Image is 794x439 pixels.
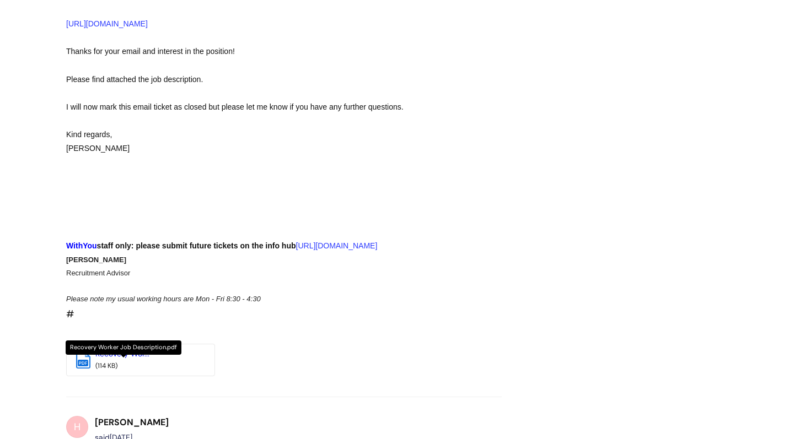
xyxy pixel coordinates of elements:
[66,295,261,303] em: Please note my usual working hours are Mon - Fri 8:30 - 4:30
[66,256,126,264] b: [PERSON_NAME]
[66,19,148,28] a: [URL][DOMAIN_NAME]
[296,241,378,250] a: [URL][DOMAIN_NAME]
[66,47,404,153] span: ​Thanks for your email and interest in the position! ​Please find attached the job description. I...
[78,360,88,366] span: pdf
[66,241,97,250] span: WithYou
[66,267,462,279] div: Recruitment Advisor
[95,360,184,372] div: (114 KB)
[95,416,169,428] b: [PERSON_NAME]
[66,241,296,250] strong: staff only: please submit future tickets on the info hub
[66,340,181,355] div: Recovery Worker Job Description.pdf
[95,349,149,359] a: Recovery Wor...
[66,416,88,438] div: H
